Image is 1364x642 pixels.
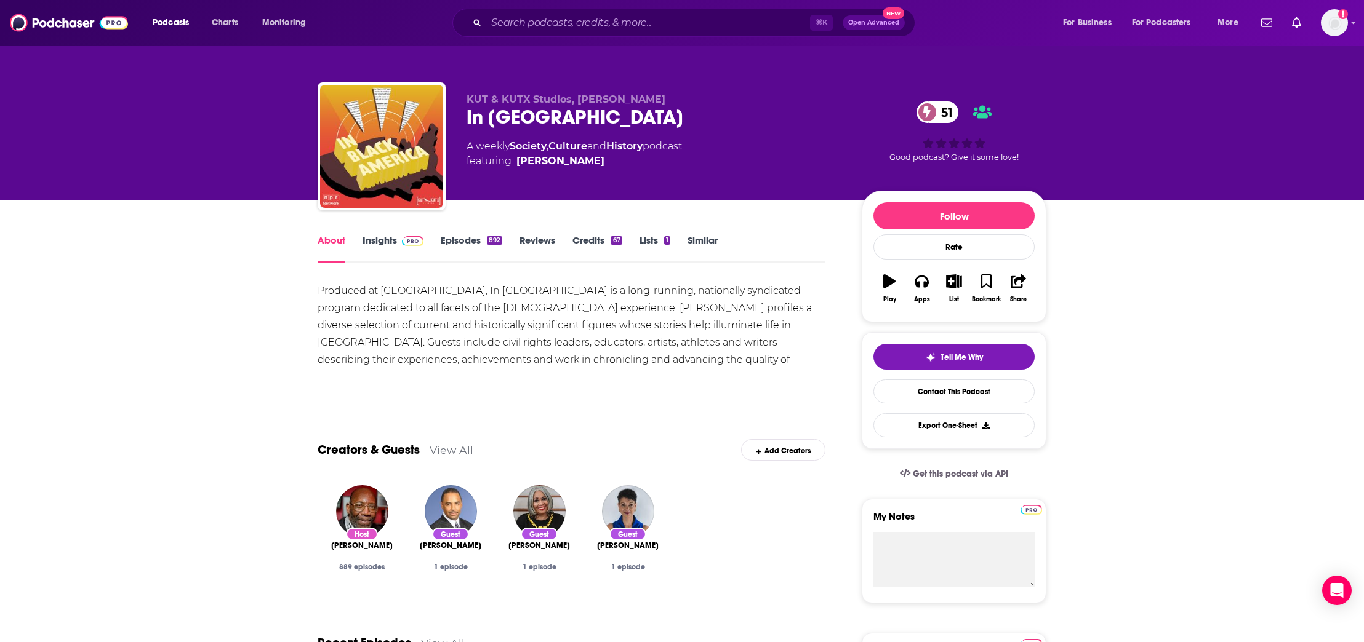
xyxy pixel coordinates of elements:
button: Share [1003,266,1035,311]
span: Tell Me Why [941,352,983,362]
a: Credits67 [572,234,622,263]
button: open menu [1124,13,1209,33]
div: Guest [432,528,469,541]
span: Monitoring [262,14,306,31]
a: Contact This Podcast [873,379,1035,403]
img: John Hanson [336,485,388,537]
a: John Hanson [331,541,393,550]
a: In Black America [320,85,443,208]
span: featuring [467,154,682,168]
a: Episodes892 [441,234,502,263]
span: Get this podcast via API [913,469,1008,479]
button: open menu [144,13,205,33]
button: Export One-Sheet [873,413,1035,437]
img: Podchaser Pro [1021,505,1042,515]
span: ⌘ K [810,15,833,31]
div: Bookmark [972,296,1001,303]
a: 51 [917,101,959,123]
button: Apps [905,266,937,311]
a: Show notifications dropdown [1256,12,1277,33]
div: Host [346,528,378,541]
a: Culture [548,140,587,152]
div: Rate [873,234,1035,260]
a: Dyana Williams [508,541,570,550]
div: 892 [487,236,502,245]
span: Charts [212,14,238,31]
div: 1 episode [593,563,662,571]
div: Apps [914,296,930,303]
div: Open Intercom Messenger [1322,576,1352,605]
input: Search podcasts, credits, & more... [486,13,810,33]
a: Get this podcast via API [890,459,1018,489]
div: 67 [611,236,622,245]
button: Open AdvancedNew [843,15,905,30]
label: My Notes [873,510,1035,532]
span: 51 [929,101,959,123]
svg: Add a profile image [1338,9,1348,19]
span: KUT & KUTX Studios, [PERSON_NAME] [467,93,665,105]
div: A weekly podcast [467,139,682,168]
span: For Podcasters [1132,14,1191,31]
div: Produced at [GEOGRAPHIC_DATA], In [GEOGRAPHIC_DATA] is a long-running, nationally syndicated prog... [318,282,825,386]
img: Ed Gordon [425,485,477,537]
div: 1 episode [416,563,485,571]
button: Bookmark [970,266,1002,311]
span: and [587,140,606,152]
span: New [883,7,905,19]
button: open menu [254,13,322,33]
img: User Profile [1321,9,1348,36]
button: Play [873,266,905,311]
span: [PERSON_NAME] [508,541,570,550]
img: Dyana Williams [513,485,566,537]
a: John Hanson [516,154,604,168]
a: Creators & Guests [318,442,420,458]
img: Shellye Archambeau [602,485,654,537]
span: For Business [1063,14,1112,31]
div: 51Good podcast? Give it some love! [862,93,1046,170]
button: Show profile menu [1321,9,1348,36]
button: open menu [1209,13,1254,33]
a: Reviews [520,234,555,263]
div: Play [883,296,896,303]
div: Share [1010,296,1027,303]
span: More [1218,14,1238,31]
div: List [949,296,959,303]
img: Podchaser Pro [402,236,423,246]
span: [PERSON_NAME] [420,541,481,550]
a: About [318,234,345,263]
div: 889 episodes [327,563,396,571]
a: History [606,140,643,152]
div: 1 episode [505,563,574,571]
a: Shellye Archambeau [597,541,659,550]
img: Podchaser - Follow, Share and Rate Podcasts [10,11,128,34]
span: , [547,140,548,152]
button: open menu [1054,13,1127,33]
div: Add Creators [741,439,825,461]
span: Logged in as TeszlerPR [1321,9,1348,36]
button: Follow [873,202,1035,229]
span: [PERSON_NAME] [597,541,659,550]
div: Search podcasts, credits, & more... [464,9,927,37]
span: Good podcast? Give it some love! [889,153,1019,162]
span: [PERSON_NAME] [331,541,393,550]
span: Podcasts [153,14,189,31]
a: Ed Gordon [420,541,481,550]
a: Society [510,140,547,152]
span: Open Advanced [848,20,899,26]
a: Lists1 [640,234,670,263]
a: Charts [204,13,246,33]
a: View All [430,443,473,456]
div: Guest [521,528,558,541]
div: 1 [664,236,670,245]
img: tell me why sparkle [926,352,936,362]
button: tell me why sparkleTell Me Why [873,344,1035,370]
a: Pro website [1021,503,1042,515]
a: Similar [688,234,718,263]
a: Show notifications dropdown [1287,12,1306,33]
a: InsightsPodchaser Pro [363,234,423,263]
